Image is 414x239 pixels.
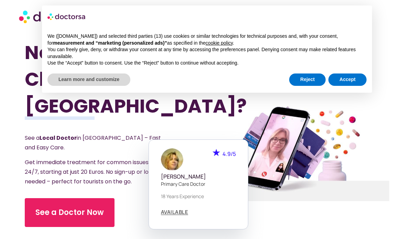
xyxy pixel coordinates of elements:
p: Primary care doctor [161,180,236,187]
a: cookie policy [206,40,233,46]
strong: Local Doctor [40,134,77,142]
span: See a Doctor Now [35,207,104,218]
p: Use the “Accept” button to consent. Use the “Reject” button to continue without accepting. [47,60,367,67]
button: Reject [289,73,326,86]
p: 18 years experience [161,193,236,200]
button: Learn more and customize [47,73,130,86]
p: We ([DOMAIN_NAME]) and selected third parties (13) use cookies or similar technologies for techni... [47,33,367,46]
span: See a in [GEOGRAPHIC_DATA] – Fast and Easy Care. [25,134,161,151]
img: logo [47,11,86,22]
h5: [PERSON_NAME] [161,173,236,180]
p: You can freely give, deny, or withdraw your consent at any time by accessing the preferences pane... [47,46,367,60]
span: 4.9/5 [222,150,236,158]
a: See a Doctor Now [25,198,115,227]
button: Accept [328,73,367,86]
h1: Need a Doctor Close By in [GEOGRAPHIC_DATA]? [25,39,179,119]
strong: measurement and “marketing (personalized ads)” [53,40,167,46]
span: Get immediate treatment for common issues 24/7, starting at just 20 Euros. No sign-up or login ne... [25,158,156,185]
